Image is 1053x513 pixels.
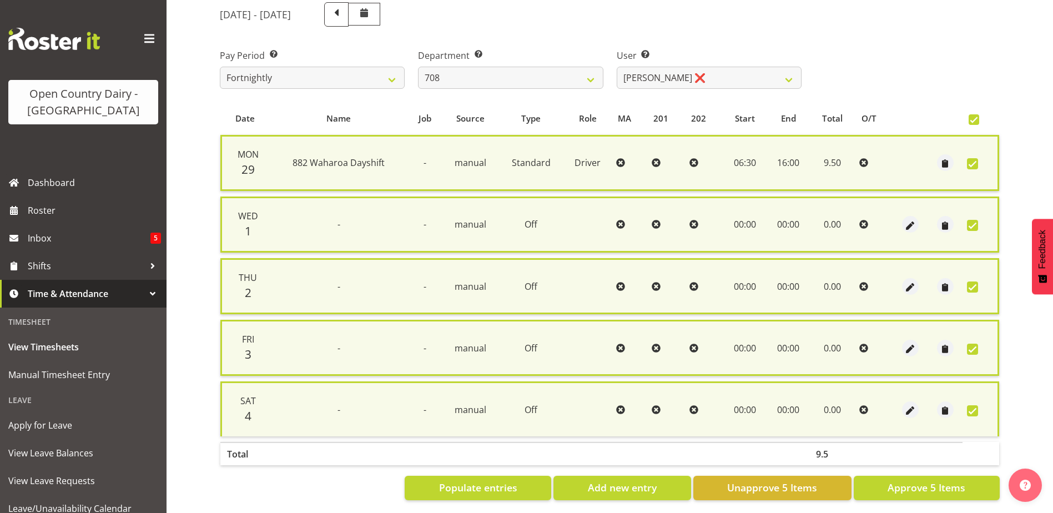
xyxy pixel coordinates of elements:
td: Off [498,381,564,436]
span: - [424,404,426,416]
span: MA [618,112,631,125]
span: Name [326,112,351,125]
span: Start [735,112,755,125]
span: - [424,280,426,293]
span: View Leave Requests [8,472,158,489]
th: 9.5 [809,442,855,465]
span: manual [455,404,486,416]
span: Driver [575,157,601,169]
td: 06:30 [723,135,767,191]
span: Sat [240,395,256,407]
span: 29 [241,162,255,177]
span: 201 [653,112,668,125]
label: User [617,49,802,62]
span: manual [455,280,486,293]
td: 0.00 [809,320,855,376]
span: manual [455,342,486,354]
td: Off [498,197,564,253]
button: Populate entries [405,476,551,500]
span: manual [455,157,486,169]
span: Populate entries [439,480,517,495]
button: Feedback - Show survey [1032,219,1053,294]
span: 5 [150,233,161,244]
span: Feedback [1037,230,1047,269]
span: Inbox [28,230,150,247]
span: - [424,218,426,230]
td: Off [498,320,564,376]
span: Time & Attendance [28,285,144,302]
span: 202 [691,112,706,125]
span: Apply for Leave [8,417,158,434]
td: 00:00 [723,197,767,253]
span: Manual Timesheet Entry [8,366,158,383]
div: Timesheet [3,310,164,333]
span: Wed [238,210,258,222]
a: Manual Timesheet Entry [3,361,164,389]
td: 00:00 [723,258,767,314]
span: Approve 5 Items [888,480,965,495]
span: - [337,404,340,416]
span: 2 [245,285,251,300]
span: Thu [239,271,257,284]
button: Approve 5 Items [854,476,1000,500]
span: Total [822,112,843,125]
h5: [DATE] - [DATE] [220,8,291,21]
img: Rosterit website logo [8,28,100,50]
td: 0.00 [809,197,855,253]
label: Pay Period [220,49,405,62]
span: 4 [245,408,251,424]
span: Fri [242,333,254,345]
span: O/T [861,112,876,125]
td: 00:00 [767,320,810,376]
span: Type [521,112,541,125]
div: Leave [3,389,164,411]
span: Role [579,112,597,125]
td: 00:00 [767,381,810,436]
td: 0.00 [809,381,855,436]
button: Unapprove 5 Items [693,476,852,500]
td: 00:00 [723,320,767,376]
td: Off [498,258,564,314]
span: Dashboard [28,174,161,191]
td: 00:00 [767,197,810,253]
span: - [337,280,340,293]
div: Open Country Dairy - [GEOGRAPHIC_DATA] [19,85,147,119]
span: 882 Waharoa Dayshift [293,157,385,169]
td: 16:00 [767,135,810,191]
span: Mon [238,148,259,160]
span: Source [456,112,485,125]
span: Job [419,112,431,125]
td: 0.00 [809,258,855,314]
label: Department [418,49,603,62]
span: - [424,342,426,354]
span: View Timesheets [8,339,158,355]
span: Roster [28,202,161,219]
td: Standard [498,135,564,191]
span: Shifts [28,258,144,274]
td: 00:00 [723,381,767,436]
span: - [424,157,426,169]
span: - [337,342,340,354]
a: Apply for Leave [3,411,164,439]
span: 1 [245,223,251,239]
img: help-xxl-2.png [1020,480,1031,491]
span: Add new entry [588,480,657,495]
a: View Timesheets [3,333,164,361]
span: Date [235,112,255,125]
span: Unapprove 5 Items [727,480,817,495]
a: View Leave Requests [3,467,164,495]
span: View Leave Balances [8,445,158,461]
th: Total [220,442,270,465]
span: 3 [245,346,251,362]
td: 00:00 [767,258,810,314]
span: manual [455,218,486,230]
span: End [781,112,796,125]
span: - [337,218,340,230]
button: Add new entry [553,476,691,500]
td: 9.50 [809,135,855,191]
a: View Leave Balances [3,439,164,467]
